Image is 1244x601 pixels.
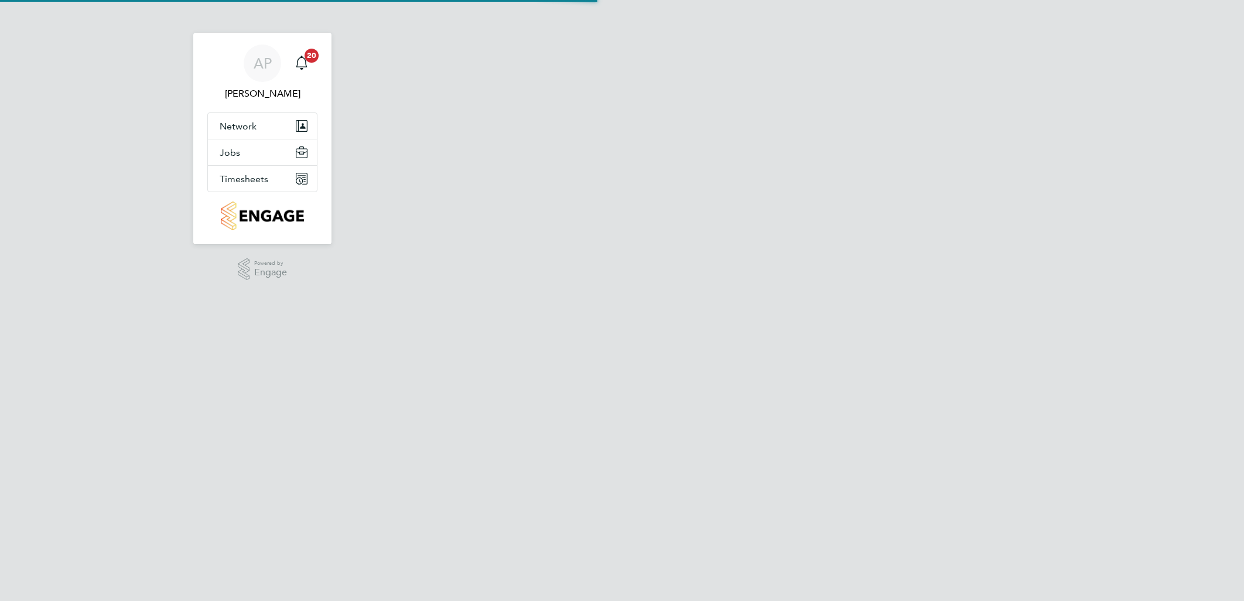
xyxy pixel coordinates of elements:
[254,258,287,268] span: Powered by
[254,56,272,71] span: AP
[220,121,257,132] span: Network
[207,87,317,101] span: Andy Pearce
[220,147,240,158] span: Jobs
[207,202,317,230] a: Go to home page
[305,49,319,63] span: 20
[238,258,288,281] a: Powered byEngage
[208,139,317,165] button: Jobs
[208,113,317,139] button: Network
[290,45,313,82] a: 20
[220,173,268,185] span: Timesheets
[207,45,317,101] a: AP[PERSON_NAME]
[254,268,287,278] span: Engage
[193,33,331,244] nav: Main navigation
[208,166,317,192] button: Timesheets
[221,202,303,230] img: countryside-properties-logo-retina.png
